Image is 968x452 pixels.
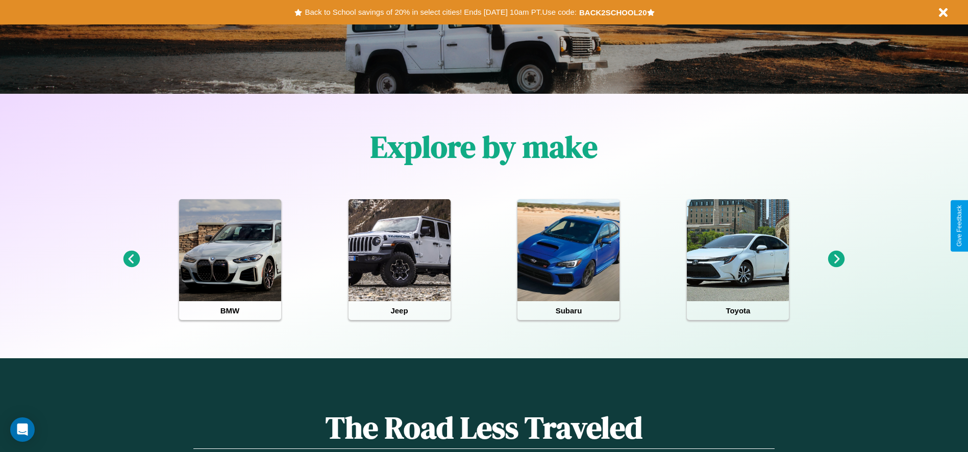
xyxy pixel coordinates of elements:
[370,126,598,168] h1: Explore by make
[956,205,963,247] div: Give Feedback
[517,301,619,320] h4: Subaru
[10,417,35,442] div: Open Intercom Messenger
[179,301,281,320] h4: BMW
[349,301,451,320] h4: Jeep
[687,301,789,320] h4: Toyota
[193,407,774,449] h1: The Road Less Traveled
[579,8,647,17] b: BACK2SCHOOL20
[302,5,579,19] button: Back to School savings of 20% in select cities! Ends [DATE] 10am PT.Use code:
